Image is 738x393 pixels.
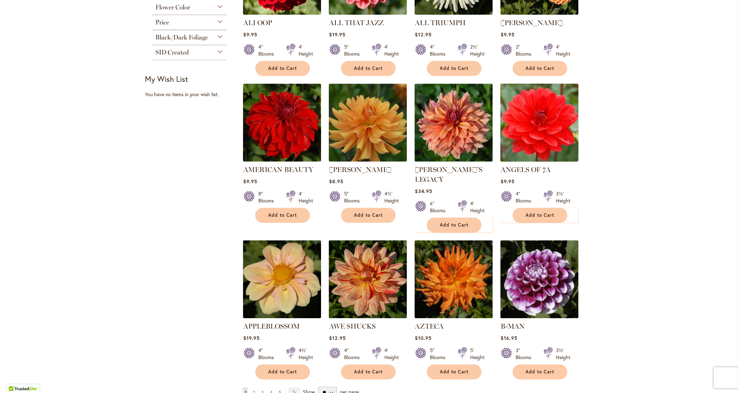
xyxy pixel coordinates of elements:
[329,313,407,320] a: AWE SHUCKS
[556,43,570,57] div: 4' Height
[500,31,514,38] span: $9.95
[427,61,481,76] button: Add to Cart
[440,222,468,228] span: Add to Cart
[243,240,321,318] img: APPLEBLOSSOM
[329,335,346,341] span: $12.95
[384,43,398,57] div: 4' Height
[155,34,208,41] span: Black/Dark Foliage
[255,61,310,76] button: Add to Cart
[513,208,567,223] button: Add to Cart
[525,65,554,71] span: Add to Cart
[155,3,190,11] span: Flower Color
[415,313,493,320] a: AZTECA
[341,61,396,76] button: Add to Cart
[430,43,449,57] div: 4" Blooms
[415,188,432,194] span: $34.95
[344,43,363,57] div: 5" Blooms
[329,19,383,27] a: ALL THAT JAZZ
[556,347,570,361] div: 3½' Height
[145,74,188,84] strong: My Wish List
[515,347,535,361] div: 3" Blooms
[329,165,391,174] a: [PERSON_NAME]
[255,364,310,379] button: Add to Cart
[525,369,554,375] span: Add to Cart
[298,347,313,361] div: 4½' Height
[344,190,363,204] div: 5" Blooms
[500,19,563,27] a: [PERSON_NAME]
[329,84,407,162] img: ANDREW CHARLES
[415,31,431,38] span: $12.95
[384,347,398,361] div: 4' Height
[500,165,550,174] a: ANGELS OF 7A
[354,65,383,71] span: Add to Cart
[470,43,484,57] div: 2½' Height
[415,156,493,163] a: Andy's Legacy
[500,313,578,320] a: B-MAN
[298,43,313,57] div: 4' Height
[354,369,383,375] span: Add to Cart
[341,208,396,223] button: Add to Cart
[255,208,310,223] button: Add to Cart
[329,322,375,330] a: AWE SHUCKS
[354,212,383,218] span: Add to Cart
[415,9,493,16] a: ALL TRIUMPH
[341,364,396,379] button: Add to Cart
[415,19,465,27] a: ALL TRIUMPH
[268,65,297,71] span: Add to Cart
[155,19,169,26] span: Price
[415,165,482,184] a: [PERSON_NAME]'S LEGACY
[329,240,407,318] img: AWE SHUCKS
[515,43,535,57] div: 2" Blooms
[243,84,321,162] img: AMERICAN BEAUTY
[430,200,449,214] div: 6" Blooms
[500,178,514,185] span: $9.95
[500,240,578,318] img: B-MAN
[329,9,407,16] a: ALL THAT JAZZ
[515,190,535,204] div: 4" Blooms
[243,156,321,163] a: AMERICAN BEAUTY
[556,190,570,204] div: 3½' Height
[415,335,431,341] span: $10.95
[427,217,481,233] button: Add to Cart
[258,347,278,361] div: 4" Blooms
[258,43,278,57] div: 4" Blooms
[513,61,567,76] button: Add to Cart
[415,240,493,318] img: AZTECA
[155,49,189,56] span: SID Created
[500,156,578,163] a: ANGELS OF 7A
[470,347,484,361] div: 5' Height
[298,190,313,204] div: 4' Height
[415,322,443,330] a: AZTECA
[329,31,345,38] span: $19.95
[243,313,321,320] a: APPLEBLOSSOM
[243,322,299,330] a: APPLEBLOSSOM
[500,322,524,330] a: B-MAN
[243,178,257,185] span: $9.95
[440,369,468,375] span: Add to Cart
[5,368,25,388] iframe: Launch Accessibility Center
[384,190,398,204] div: 4½' Height
[243,165,313,174] a: AMERICAN BEAUTY
[500,9,578,16] a: AMBER QUEEN
[243,9,321,16] a: ALI OOP
[243,335,259,341] span: $19.95
[499,82,580,164] img: ANGELS OF 7A
[440,65,468,71] span: Add to Cart
[243,19,272,27] a: ALI OOP
[329,178,343,185] span: $8.95
[344,347,363,361] div: 4" Blooms
[500,335,517,341] span: $16.95
[145,91,238,98] div: You have no items in your wish list.
[268,212,297,218] span: Add to Cart
[513,364,567,379] button: Add to Cart
[525,212,554,218] span: Add to Cart
[470,200,484,214] div: 4' Height
[415,84,493,162] img: Andy's Legacy
[268,369,297,375] span: Add to Cart
[329,156,407,163] a: ANDREW CHARLES
[258,190,278,204] div: 8" Blooms
[427,364,481,379] button: Add to Cart
[243,31,257,38] span: $9.95
[430,347,449,361] div: 5" Blooms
